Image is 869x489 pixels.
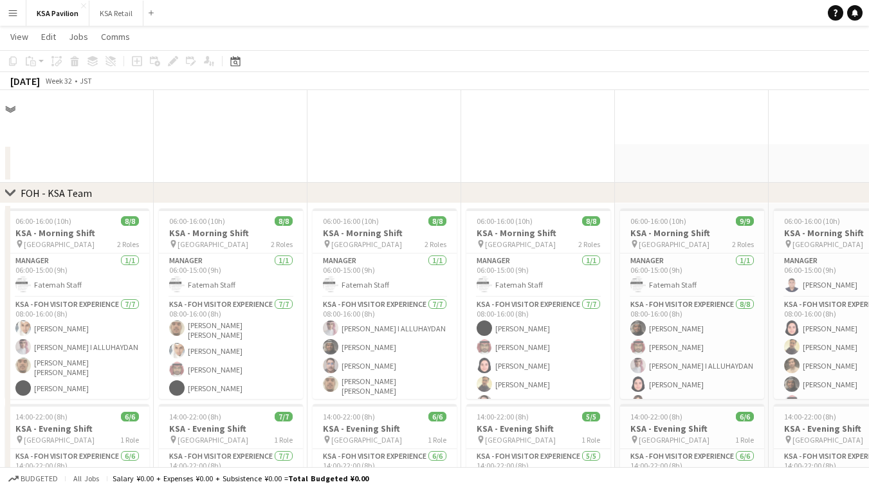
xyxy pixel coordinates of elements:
[331,239,402,249] span: [GEOGRAPHIC_DATA]
[792,239,863,249] span: [GEOGRAPHIC_DATA]
[466,227,610,239] h3: KSA - Morning Shift
[42,76,75,86] span: Week 32
[581,435,600,445] span: 1 Role
[274,435,293,445] span: 1 Role
[620,254,764,297] app-card-role: Manager1/106:00-15:00 (9h)Fatemah Staff
[313,208,457,399] app-job-card: 06:00-16:00 (10h)8/8KSA - Morning Shift [GEOGRAPHIC_DATA]2 RolesManager1/106:00-15:00 (9h)Fatemah...
[96,28,135,45] a: Comms
[466,297,610,453] app-card-role: KSA - FOH Visitor Experience7/708:00-16:00 (8h)[PERSON_NAME][PERSON_NAME][PERSON_NAME][PERSON_NAM...
[69,31,88,42] span: Jobs
[477,216,533,226] span: 06:00-16:00 (10h)
[113,474,369,483] div: Salary ¥0.00 + Expenses ¥0.00 + Subsistence ¥0.00 =
[485,239,556,249] span: [GEOGRAPHIC_DATA]
[784,412,836,421] span: 14:00-22:00 (8h)
[735,435,754,445] span: 1 Role
[313,297,457,457] app-card-role: KSA - FOH Visitor Experience7/708:00-16:00 (8h)[PERSON_NAME] I ALLUHAYDAN[PERSON_NAME][PERSON_NAM...
[313,254,457,297] app-card-role: Manager1/106:00-15:00 (9h)Fatemah Staff
[313,227,457,239] h3: KSA - Morning Shift
[323,412,375,421] span: 14:00-22:00 (8h)
[784,216,840,226] span: 06:00-16:00 (10h)
[620,423,764,434] h3: KSA - Evening Shift
[620,297,764,475] app-card-role: KSA - FOH Visitor Experience8/808:00-16:00 (8h)[PERSON_NAME][PERSON_NAME][PERSON_NAME] I ALLUHAYD...
[80,76,92,86] div: JST
[15,216,71,226] span: 06:00-16:00 (10h)
[159,208,303,399] app-job-card: 06:00-16:00 (10h)8/8KSA - Morning Shift [GEOGRAPHIC_DATA]2 RolesManager1/106:00-15:00 (9h)Fatemah...
[6,472,60,486] button: Budgeted
[466,423,610,434] h3: KSA - Evening Shift
[178,435,248,445] span: [GEOGRAPHIC_DATA]
[477,412,529,421] span: 14:00-22:00 (8h)
[428,412,446,421] span: 6/6
[5,254,149,297] app-card-role: Manager1/106:00-15:00 (9h)Fatemah Staff
[5,297,149,457] app-card-role: KSA - FOH Visitor Experience7/708:00-16:00 (8h)[PERSON_NAME][PERSON_NAME] I ALLUHAYDAN[PERSON_NAM...
[425,239,446,249] span: 2 Roles
[428,216,446,226] span: 8/8
[159,423,303,434] h3: KSA - Evening Shift
[5,423,149,434] h3: KSA - Evening Shift
[64,28,93,45] a: Jobs
[41,31,56,42] span: Edit
[15,412,68,421] span: 14:00-22:00 (8h)
[271,239,293,249] span: 2 Roles
[792,435,863,445] span: [GEOGRAPHIC_DATA]
[5,28,33,45] a: View
[159,297,303,457] app-card-role: KSA - FOH Visitor Experience7/708:00-16:00 (8h)[PERSON_NAME] [PERSON_NAME][PERSON_NAME][PERSON_NA...
[620,208,764,399] app-job-card: 06:00-16:00 (10h)9/9KSA - Morning Shift [GEOGRAPHIC_DATA]2 RolesManager1/106:00-15:00 (9h)Fatemah...
[24,435,95,445] span: [GEOGRAPHIC_DATA]
[630,412,682,421] span: 14:00-22:00 (8h)
[24,239,95,249] span: [GEOGRAPHIC_DATA]
[485,435,556,445] span: [GEOGRAPHIC_DATA]
[428,435,446,445] span: 1 Role
[639,435,709,445] span: [GEOGRAPHIC_DATA]
[178,239,248,249] span: [GEOGRAPHIC_DATA]
[101,31,130,42] span: Comms
[736,216,754,226] span: 9/9
[732,239,754,249] span: 2 Roles
[89,1,143,26] button: KSA Retail
[630,216,686,226] span: 06:00-16:00 (10h)
[5,208,149,399] app-job-card: 06:00-16:00 (10h)8/8KSA - Morning Shift [GEOGRAPHIC_DATA]2 RolesManager1/106:00-15:00 (9h)Fatemah...
[582,412,600,421] span: 5/5
[169,216,225,226] span: 06:00-16:00 (10h)
[121,412,139,421] span: 6/6
[620,227,764,239] h3: KSA - Morning Shift
[10,31,28,42] span: View
[21,474,58,483] span: Budgeted
[117,239,139,249] span: 2 Roles
[159,227,303,239] h3: KSA - Morning Shift
[10,75,40,88] div: [DATE]
[169,412,221,421] span: 14:00-22:00 (8h)
[331,435,402,445] span: [GEOGRAPHIC_DATA]
[313,423,457,434] h3: KSA - Evening Shift
[323,216,379,226] span: 06:00-16:00 (10h)
[21,187,92,199] div: FOH - KSA Team
[466,254,610,297] app-card-role: Manager1/106:00-15:00 (9h)Fatemah Staff
[288,474,369,483] span: Total Budgeted ¥0.00
[275,412,293,421] span: 7/7
[275,216,293,226] span: 8/8
[582,216,600,226] span: 8/8
[639,239,709,249] span: [GEOGRAPHIC_DATA]
[36,28,61,45] a: Edit
[26,1,89,26] button: KSA Pavilion
[121,216,139,226] span: 8/8
[159,254,303,297] app-card-role: Manager1/106:00-15:00 (9h)Fatemah Staff
[466,208,610,399] app-job-card: 06:00-16:00 (10h)8/8KSA - Morning Shift [GEOGRAPHIC_DATA]2 RolesManager1/106:00-15:00 (9h)Fatemah...
[5,227,149,239] h3: KSA - Morning Shift
[578,239,600,249] span: 2 Roles
[71,474,102,483] span: All jobs
[736,412,754,421] span: 6/6
[120,435,139,445] span: 1 Role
